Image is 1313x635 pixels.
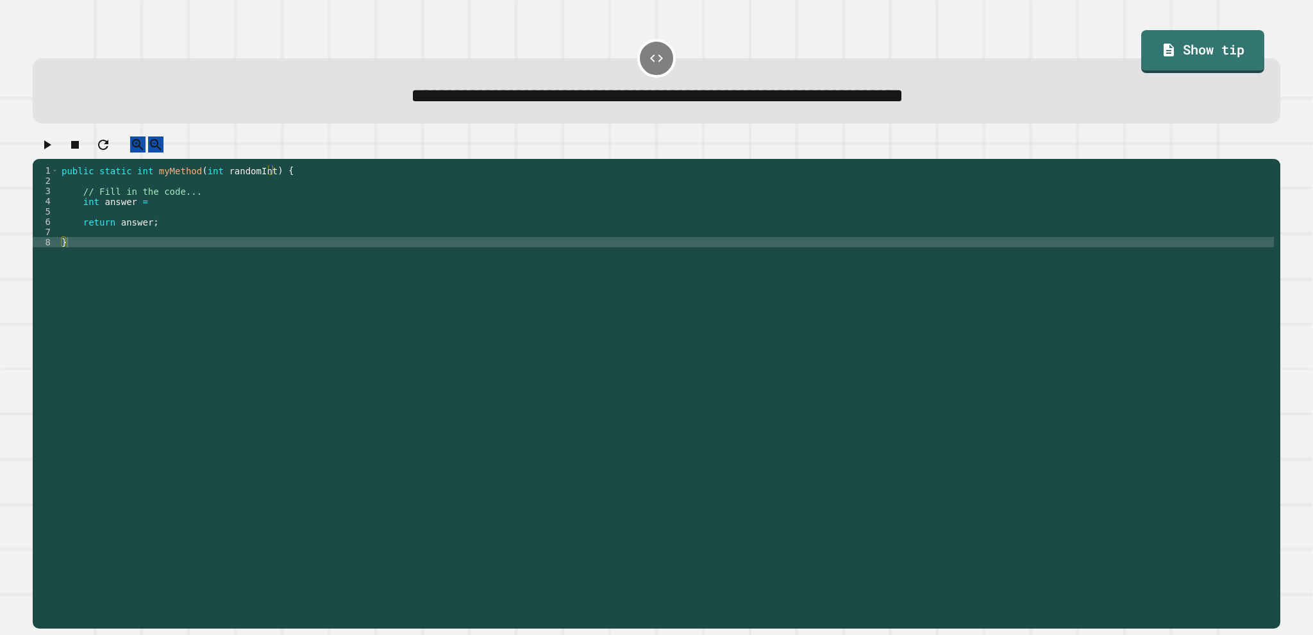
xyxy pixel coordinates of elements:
div: 2 [33,176,59,186]
div: 5 [33,206,59,217]
div: 6 [33,217,59,227]
span: Toggle code folding, rows 1 through 8 [51,165,58,176]
div: 3 [33,186,59,196]
div: 1 [33,165,59,176]
div: 4 [33,196,59,206]
a: Show tip [1141,30,1264,73]
div: 8 [33,237,59,247]
div: 7 [33,227,59,237]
